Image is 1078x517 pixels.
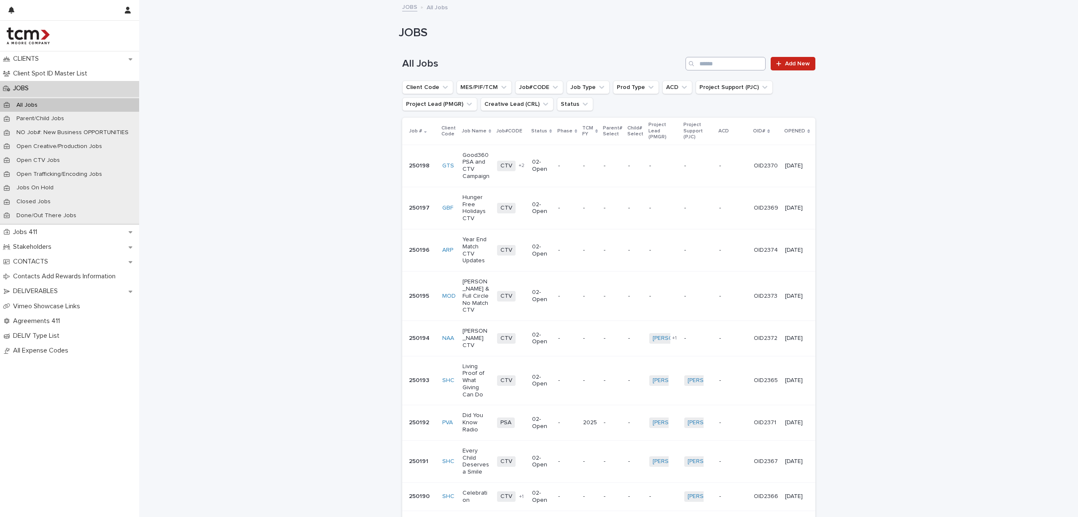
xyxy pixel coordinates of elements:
p: - [583,377,597,384]
p: OID2369 [754,205,778,212]
p: 02-Open [532,243,551,258]
p: - [684,293,712,300]
p: 250192 [409,419,436,426]
p: Did You Know Radio [462,412,491,433]
p: - [604,377,621,384]
p: - [558,247,576,254]
a: [PERSON_NAME]-TCM [688,493,748,500]
span: CTV [497,161,516,171]
p: - [684,162,712,170]
p: Stakeholders [10,243,58,251]
p: 250190 [409,493,436,500]
p: ACD [718,127,729,136]
p: - [628,205,642,212]
span: CTV [497,333,516,344]
a: MOD [442,293,456,300]
p: - [604,335,621,342]
p: 02-Open [532,416,551,430]
p: - [604,419,621,426]
button: MES/PIF/TCM [457,81,512,94]
p: [DATE] [785,377,809,384]
p: - [604,293,621,300]
button: Prod Type [613,81,659,94]
tr: 250198GTS Good360 PSA and CTV CampaignCTV+202-Open-------OID2370[DATE]- [402,145,854,187]
span: Add New [785,61,810,67]
p: - [719,377,747,384]
p: 02-Open [532,289,551,303]
p: Jobs 411 [10,228,44,236]
p: Client Code [441,124,457,139]
span: PSA [497,417,515,428]
p: - [604,247,621,254]
button: Creative Lead (CRL) [481,97,554,111]
p: - [583,458,597,465]
p: - [604,205,621,212]
p: Good360 PSA and CTV Campaign [462,152,491,180]
p: OID2372 [754,335,778,342]
span: + 1 [519,494,524,499]
p: [DATE] [785,419,809,426]
p: OID2366 [754,493,778,500]
tr: 250190SHC CelebrationCTV+102-Open-----[PERSON_NAME]-TCM -OID2366[DATE]- [402,483,854,511]
p: Job # [409,127,422,136]
p: - [628,293,642,300]
span: CTV [497,456,516,467]
tr: 250197GBF Hunger Free Holidays CTVCTV02-Open-------OID2369[DATE]- [402,187,854,229]
a: PVA [442,419,453,426]
p: 02-Open [532,201,551,215]
p: - [684,247,712,254]
a: GTS [442,162,454,170]
p: 2025 [583,419,597,426]
p: - [558,458,576,465]
p: Celebration [462,490,491,504]
p: 250195 [409,293,436,300]
p: Every Child Deserves a Smile [462,447,491,476]
p: - [649,293,677,300]
a: [PERSON_NAME]-TCM [653,419,713,426]
a: SHC [442,458,454,465]
p: - [628,458,642,465]
p: OID# [753,127,765,136]
a: [PERSON_NAME]-TCM [688,377,748,384]
p: - [583,205,597,212]
a: [PERSON_NAME]-TCM [653,377,713,384]
p: - [719,335,747,342]
p: All Jobs [10,102,44,109]
p: 250196 [409,247,436,254]
p: OID2374 [754,247,778,254]
a: [PERSON_NAME]-TCM [653,458,713,465]
p: - [719,293,747,300]
p: [PERSON_NAME] CTV [462,328,491,349]
p: - [583,493,597,500]
p: - [719,493,747,500]
p: Done/Out There Jobs [10,212,83,219]
p: 02-Open [532,159,551,173]
p: 02-Open [532,374,551,388]
p: - [719,205,747,212]
p: DELIVERABLES [10,287,65,295]
span: + 1 [672,336,677,341]
tr: 250193SHC Living Proof of What Giving Can DoCTV02-Open----[PERSON_NAME]-TCM [PERSON_NAME]-TCM -OI... [402,356,854,405]
p: - [628,493,642,500]
p: - [719,419,747,426]
p: [DATE] [785,458,809,465]
p: CONTACTS [10,258,55,266]
a: GBF [442,205,453,212]
p: - [649,493,677,500]
p: - [558,493,576,500]
a: [PERSON_NAME]-TCM [688,458,748,465]
p: [DATE] [785,247,809,254]
p: [DATE] [785,493,809,500]
p: 250194 [409,335,436,342]
img: 4hMmSqQkux38exxPVZHQ [7,27,50,44]
p: - [558,205,576,212]
p: - [719,458,747,465]
p: JOBS [10,84,35,92]
button: Job Type [567,81,610,94]
p: Client Spot ID Master List [10,70,94,78]
p: Agreements 411 [10,317,67,325]
p: [DATE] [785,205,809,212]
h1: JOBS [399,26,812,40]
p: - [684,335,712,342]
input: Search [686,57,766,70]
